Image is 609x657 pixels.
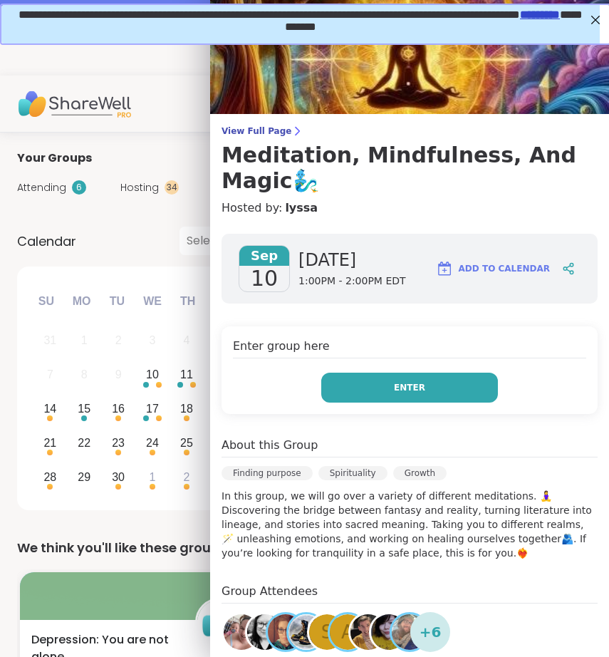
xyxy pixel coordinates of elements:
[47,365,53,384] div: 7
[233,338,586,358] h4: Enter group here
[222,125,598,137] span: View Full Page
[137,326,168,356] div: Not available Wednesday, September 3rd, 2025
[81,365,88,384] div: 8
[394,381,425,394] span: Enter
[146,433,159,452] div: 24
[43,467,56,487] div: 28
[35,394,66,425] div: Choose Sunday, September 14th, 2025
[285,200,318,217] a: lyssa
[112,399,125,418] div: 16
[180,433,193,452] div: 25
[150,331,156,350] div: 3
[35,428,66,458] div: Choose Sunday, September 21st, 2025
[180,365,193,384] div: 11
[146,399,159,418] div: 17
[436,260,453,277] img: ShareWell Logomark
[321,373,498,403] button: Enter
[103,326,134,356] div: Not available Tuesday, September 2nd, 2025
[137,394,168,425] div: Choose Wednesday, September 17th, 2025
[390,612,430,652] a: BRandom502
[298,249,406,271] span: [DATE]
[69,326,100,356] div: Not available Monday, September 1st, 2025
[101,286,132,317] div: Tu
[183,331,189,350] div: 4
[43,433,56,452] div: 21
[137,428,168,458] div: Choose Wednesday, September 24th, 2025
[81,331,88,350] div: 1
[103,462,134,492] div: Choose Tuesday, September 30th, 2025
[33,324,271,494] div: month 2025-09
[69,360,100,390] div: Not available Monday, September 8th, 2025
[17,150,92,167] span: Your Groups
[172,462,202,492] div: Choose Thursday, October 2nd, 2025
[245,612,285,652] a: GoingThruIt
[205,462,236,492] div: Choose Friday, October 3rd, 2025
[172,360,202,390] div: Choose Thursday, September 11th, 2025
[165,180,179,195] div: 34
[393,466,447,480] div: Growth
[420,621,442,643] span: + 6
[137,286,168,317] div: We
[137,462,168,492] div: Choose Wednesday, October 1st, 2025
[307,612,347,652] a: S
[350,614,386,650] img: Jedi_Drew
[371,614,407,650] img: stephanieann90
[321,619,333,646] span: S
[222,466,313,480] div: Finding purpose
[222,125,598,194] a: View Full PageMeditation, Mindfulness, And Magic🧞‍♂️
[205,428,236,458] div: Choose Friday, September 26th, 2025
[298,274,406,289] span: 1:00PM - 2:00PM EDT
[43,399,56,418] div: 14
[137,360,168,390] div: Choose Wednesday, September 10th, 2025
[112,433,125,452] div: 23
[120,180,159,195] span: Hosting
[341,619,354,646] span: A
[172,394,202,425] div: Choose Thursday, September 18th, 2025
[146,365,159,384] div: 10
[318,466,387,480] div: Spirituality
[43,331,56,350] div: 31
[72,180,86,195] div: 6
[172,428,202,458] div: Choose Thursday, September 25th, 2025
[268,614,303,650] img: HeatherCM24
[459,262,550,275] span: Add to Calendar
[17,180,66,195] span: Attending
[328,612,368,652] a: A
[247,614,283,650] img: GoingThruIt
[183,467,189,487] div: 2
[430,252,556,286] button: Add to Calendar
[31,286,62,317] div: Su
[150,467,156,487] div: 1
[222,437,318,454] h4: About this Group
[266,612,306,652] a: HeatherCM24
[172,326,202,356] div: Not available Thursday, September 4th, 2025
[197,600,241,644] img: ShareWell
[103,394,134,425] div: Choose Tuesday, September 16th, 2025
[224,614,259,650] img: Shay2Olivia
[222,143,598,194] h3: Meditation, Mindfulness, And Magic🧞‍♂️
[222,200,598,217] h4: Hosted by:
[115,365,122,384] div: 9
[239,246,289,266] span: Sep
[251,266,278,291] span: 10
[172,286,204,317] div: Th
[69,394,100,425] div: Choose Monday, September 15th, 2025
[78,467,90,487] div: 29
[222,489,598,560] p: In this group, we will go over a variety of different meditations. 🧘‍♀️ Discovering the bridge be...
[17,79,131,129] img: ShareWell Nav Logo
[35,326,66,356] div: Not available Sunday, August 31st, 2025
[69,462,100,492] div: Choose Monday, September 29th, 2025
[207,286,239,317] div: Fr
[78,433,90,452] div: 22
[205,360,236,390] div: Choose Friday, September 12th, 2025
[69,428,100,458] div: Choose Monday, September 22nd, 2025
[17,538,592,558] div: We think you'll like these groups
[35,360,66,390] div: Not available Sunday, September 7th, 2025
[205,394,236,425] div: Choose Friday, September 19th, 2025
[286,612,326,652] a: rustyempire
[103,360,134,390] div: Not available Tuesday, September 9th, 2025
[78,399,90,418] div: 15
[348,612,388,652] a: Jedi_Drew
[222,612,261,652] a: Shay2Olivia
[112,467,125,487] div: 30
